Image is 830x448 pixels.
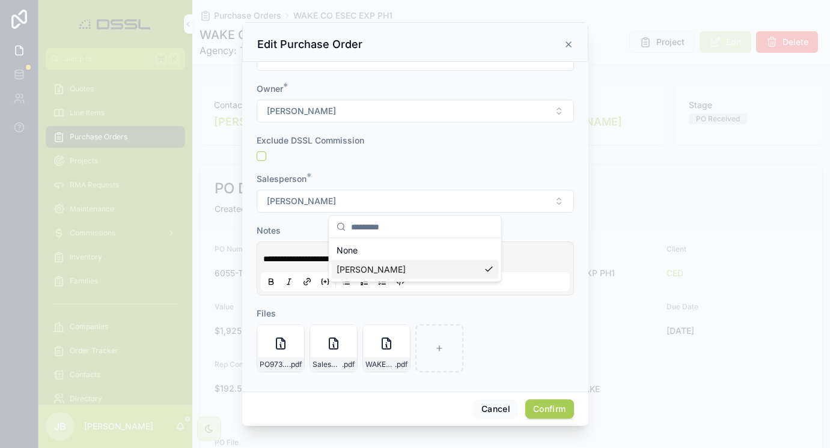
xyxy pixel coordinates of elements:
[329,238,501,282] div: Suggestions
[365,360,395,369] span: WAKE-CO-PACKING-SLIP
[337,264,406,276] span: [PERSON_NAME]
[267,195,336,207] span: [PERSON_NAME]
[525,399,573,419] button: Confirm
[257,37,362,52] h3: Edit Purchase Order
[257,135,364,145] span: Exclude DSSL Commission
[395,360,407,369] span: .pdf
[257,174,307,184] span: Salesperson
[313,360,342,369] span: SalesOrder_6055TH973099C14646951741446621484
[257,190,574,213] button: Select Button
[267,105,336,117] span: [PERSON_NAME]
[332,241,499,260] div: None
[289,360,302,369] span: .pdf
[257,83,283,94] span: Owner
[474,399,518,419] button: Cancel
[260,360,289,369] span: PO973099
[257,225,281,235] span: Notes
[257,100,574,123] button: Select Button
[257,308,276,318] span: Files
[342,360,355,369] span: .pdf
